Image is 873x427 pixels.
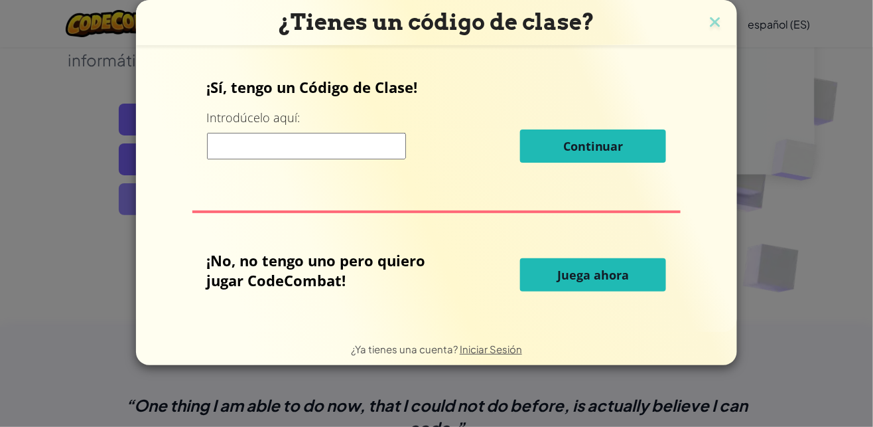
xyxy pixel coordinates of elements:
a: Iniciar Sesión [460,343,522,355]
span: Continuar [563,138,624,154]
label: Introdúcelo aquí: [207,110,301,126]
span: Juega ahora [557,267,629,283]
span: ¿Tienes un código de clase? [279,9,594,35]
p: ¡Sí, tengo un Código de Clase! [207,77,667,97]
button: Juega ahora [520,258,666,292]
p: ¡No, no tengo uno pero quiero jugar CodeCombat! [207,250,454,290]
button: Continuar [520,129,666,163]
img: close icon [706,13,724,33]
span: ¿Ya tienes una cuenta? [351,343,460,355]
